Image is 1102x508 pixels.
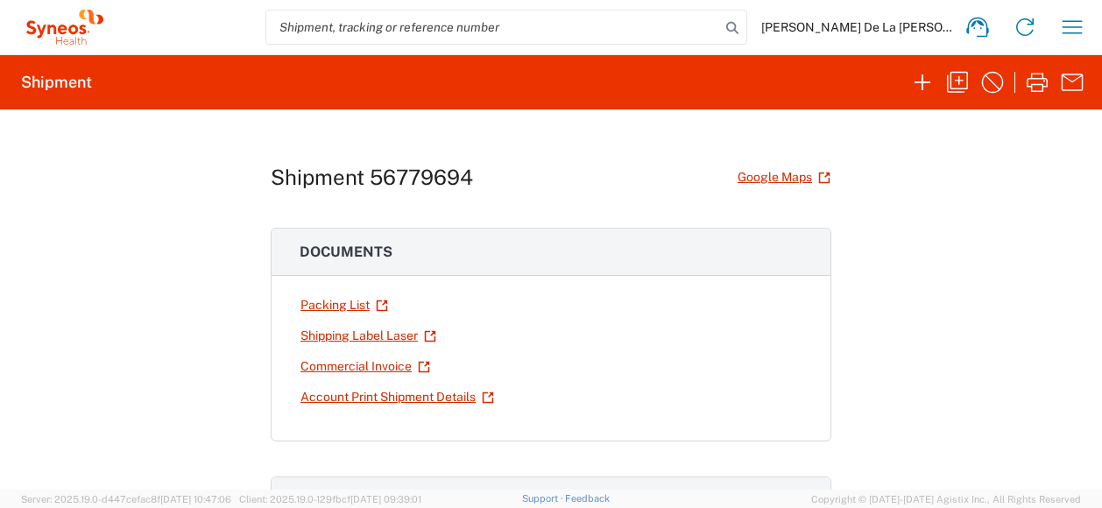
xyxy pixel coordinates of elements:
[160,494,231,504] span: [DATE] 10:47:06
[21,494,231,504] span: Server: 2025.19.0-d447cefac8f
[300,321,437,351] a: Shipping Label Laser
[300,351,431,382] a: Commercial Invoice
[811,491,1081,507] span: Copyright © [DATE]-[DATE] Agistix Inc., All Rights Reserved
[271,165,473,190] h1: Shipment 56779694
[350,494,421,504] span: [DATE] 09:39:01
[300,290,389,321] a: Packing List
[266,11,720,44] input: Shipment, tracking or reference number
[300,243,392,260] span: Documents
[522,493,566,504] a: Support
[21,72,92,93] h2: Shipment
[565,493,610,504] a: Feedback
[761,19,954,35] span: [PERSON_NAME] De La [PERSON_NAME]
[239,494,421,504] span: Client: 2025.19.0-129fbcf
[737,162,831,193] a: Google Maps
[300,382,495,413] a: Account Print Shipment Details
